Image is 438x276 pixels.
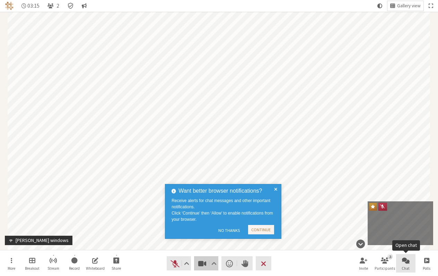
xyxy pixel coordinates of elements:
span: More [8,266,15,270]
div: [PERSON_NAME] windows [13,237,71,244]
button: Open poll [417,254,436,273]
span: Stream [47,266,59,270]
div: Receive alerts for chat messages and other important notifications. Click ‘Continue’ then ‘Allow’... [172,198,277,223]
span: Chat [402,266,410,270]
div: 2 [387,253,393,259]
button: Video setting [210,256,218,270]
span: Record [69,266,80,270]
span: Breakout [25,266,40,270]
button: Start sharing [107,254,126,273]
span: Gallery view [397,3,421,9]
button: Continue [248,225,274,234]
button: Open participant list [375,254,394,273]
button: Open chat [396,254,415,273]
span: 2 [56,3,59,9]
div: Meeting details Encryption enabled [64,1,77,11]
button: Invite participants (⌘+Shift+I) [354,254,373,273]
div: Timer [19,1,43,11]
span: Invite [359,266,368,270]
button: Using system theme [375,1,385,11]
button: Start recording [65,254,84,273]
button: Send a reaction [221,256,237,270]
span: Participants [375,266,395,270]
button: Manage Breakout Rooms [23,254,42,273]
button: Open menu [2,254,21,273]
button: Raise hand [237,256,253,270]
button: End or leave meeting [256,256,271,270]
button: Open participant list [45,1,62,11]
span: 03:15 [27,3,40,9]
button: Change layout [387,1,423,11]
span: Whiteboard [86,266,105,270]
span: Polls [423,266,430,270]
button: Fullscreen [426,1,436,11]
img: Iotum [5,2,14,10]
button: Start streaming [44,254,63,273]
button: Open shared whiteboard [86,254,105,273]
button: Conversation [79,1,89,11]
button: Stop video (⌘+Shift+V) [194,256,218,270]
button: Hide [354,236,367,252]
span: Want better browser notifications? [178,187,262,195]
button: No Thanks [215,225,243,236]
button: Unmute (⌘+Shift+A) [167,256,191,270]
span: Share [112,266,121,270]
button: Audio settings [182,256,191,270]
